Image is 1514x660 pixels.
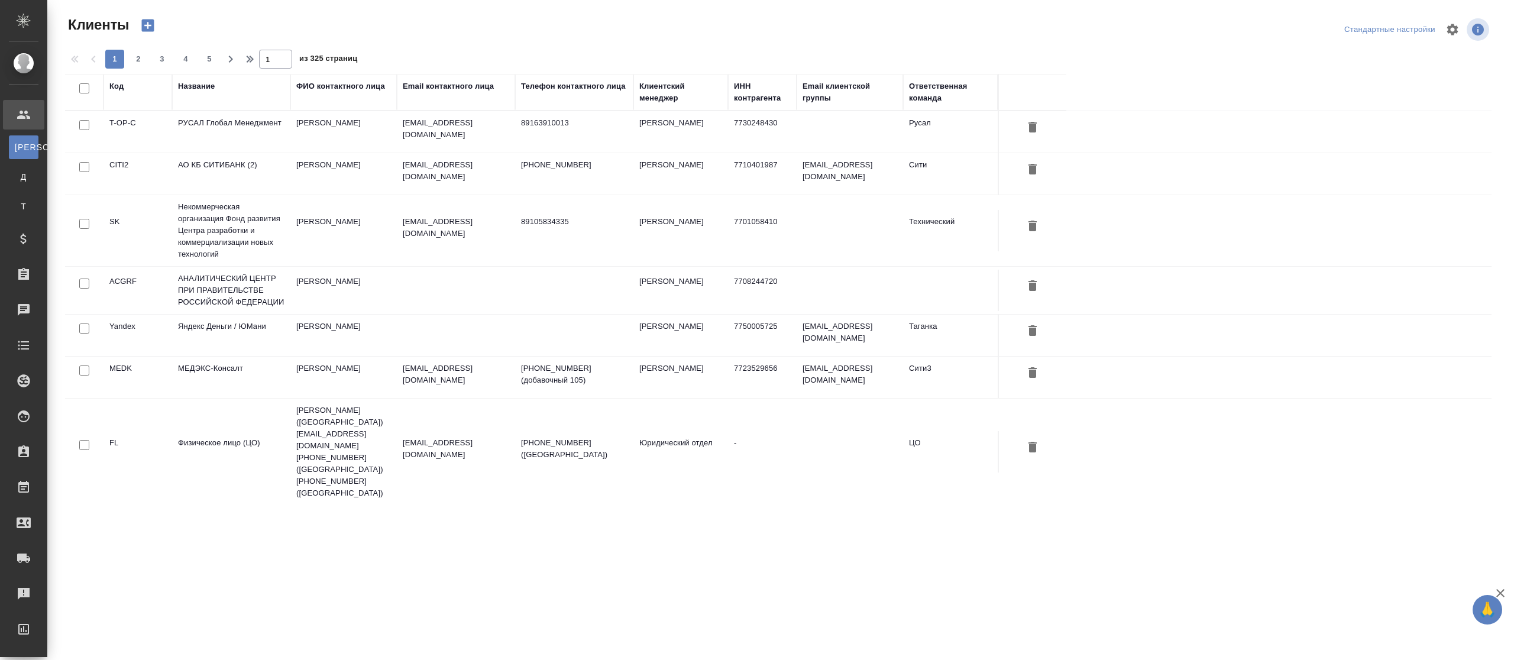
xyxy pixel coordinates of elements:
span: 🙏 [1477,597,1497,622]
td: T-OP-C [103,111,172,153]
td: [PERSON_NAME] [633,153,728,195]
p: [EMAIL_ADDRESS][DOMAIN_NAME] [403,159,509,183]
td: Некоммерческая организация Фонд развития Центра разработки и коммерциализации новых технологий [172,195,290,266]
td: [PERSON_NAME] [290,315,397,356]
p: [PHONE_NUMBER] (добавочный 105) [521,363,627,386]
button: Удалить [1023,117,1043,139]
p: [EMAIL_ADDRESS][DOMAIN_NAME] [403,216,509,240]
button: Удалить [1023,321,1043,342]
td: ACGRF [103,270,172,311]
td: АНАЛИТИЧЕСКИЙ ЦЕНТР ПРИ ПРАВИТЕЛЬСТВЕ РОССИЙСКОЙ ФЕДЕРАЦИИ [172,267,290,314]
p: [PHONE_NUMBER] ([GEOGRAPHIC_DATA]) [521,437,627,461]
div: ИНН контрагента [734,80,791,104]
td: [PERSON_NAME] [633,270,728,311]
td: SK [103,210,172,251]
td: [PERSON_NAME] [290,357,397,398]
td: Яндекс Деньги / ЮМани [172,315,290,356]
div: Email контактного лица [403,80,494,92]
span: 2 [129,53,148,65]
button: Удалить [1023,363,1043,384]
span: из 325 страниц [299,51,357,69]
div: Название [178,80,215,92]
td: ЦО [903,431,998,473]
td: 7710401987 [728,153,797,195]
button: 5 [200,50,219,69]
span: [PERSON_NAME] [15,141,33,153]
td: РУСАЛ Глобал Менеджмент [172,111,290,153]
p: [PHONE_NUMBER] [521,159,627,171]
button: Удалить [1023,437,1043,459]
div: Код [109,80,124,92]
span: Клиенты [65,15,129,34]
td: Таганка [903,315,998,356]
div: Клиентский менеджер [639,80,722,104]
span: 3 [153,53,172,65]
td: - [728,431,797,473]
button: Удалить [1023,216,1043,238]
td: [PERSON_NAME] [290,153,397,195]
td: АО КБ СИТИБАНК (2) [172,153,290,195]
td: [PERSON_NAME] [290,270,397,311]
span: Т [15,200,33,212]
div: Email клиентской группы [803,80,897,104]
p: [EMAIL_ADDRESS][DOMAIN_NAME] [403,437,509,461]
button: 4 [176,50,195,69]
td: [PERSON_NAME] [290,210,397,251]
p: 89163910013 [521,117,627,129]
button: 🙏 [1473,595,1502,625]
a: Д [9,165,38,189]
td: Yandex [103,315,172,356]
div: Ответственная команда [909,80,992,104]
p: [EMAIL_ADDRESS][DOMAIN_NAME] [403,363,509,386]
td: [EMAIL_ADDRESS][DOMAIN_NAME] [797,315,903,356]
span: Посмотреть информацию [1467,18,1492,41]
span: 4 [176,53,195,65]
a: Т [9,195,38,218]
button: Удалить [1023,276,1043,297]
td: FL [103,431,172,473]
button: 2 [129,50,148,69]
td: Юридический отдел [633,431,728,473]
td: Физическое лицо (ЦО) [172,431,290,473]
div: Телефон контактного лица [521,80,626,92]
span: 5 [200,53,219,65]
button: Удалить [1023,159,1043,181]
td: Сити3 [903,357,998,398]
td: MEDK [103,357,172,398]
td: Сити [903,153,998,195]
td: [PERSON_NAME] [633,315,728,356]
td: [PERSON_NAME] [633,210,728,251]
p: 89105834335 [521,216,627,228]
td: МЕДЭКС-Консалт [172,357,290,398]
button: Создать [134,15,162,35]
td: 7750005725 [728,315,797,356]
td: [PERSON_NAME] [633,111,728,153]
td: CITI2 [103,153,172,195]
td: [PERSON_NAME] [633,357,728,398]
td: 7723529656 [728,357,797,398]
span: Настроить таблицу [1438,15,1467,44]
td: Русал [903,111,998,153]
td: Технический [903,210,998,251]
p: [EMAIL_ADDRESS][DOMAIN_NAME] [403,117,509,141]
td: [EMAIL_ADDRESS][DOMAIN_NAME] [797,153,903,195]
a: [PERSON_NAME] [9,135,38,159]
td: [PERSON_NAME] ([GEOGRAPHIC_DATA]) [EMAIL_ADDRESS][DOMAIN_NAME] [PHONE_NUMBER] ([GEOGRAPHIC_DATA])... [290,399,397,505]
span: Д [15,171,33,183]
td: 7701058410 [728,210,797,251]
td: 7708244720 [728,270,797,311]
button: 3 [153,50,172,69]
td: [PERSON_NAME] [290,111,397,153]
td: 7730248430 [728,111,797,153]
td: [EMAIL_ADDRESS][DOMAIN_NAME] [797,357,903,398]
div: ФИО контактного лица [296,80,385,92]
div: split button [1341,21,1438,39]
